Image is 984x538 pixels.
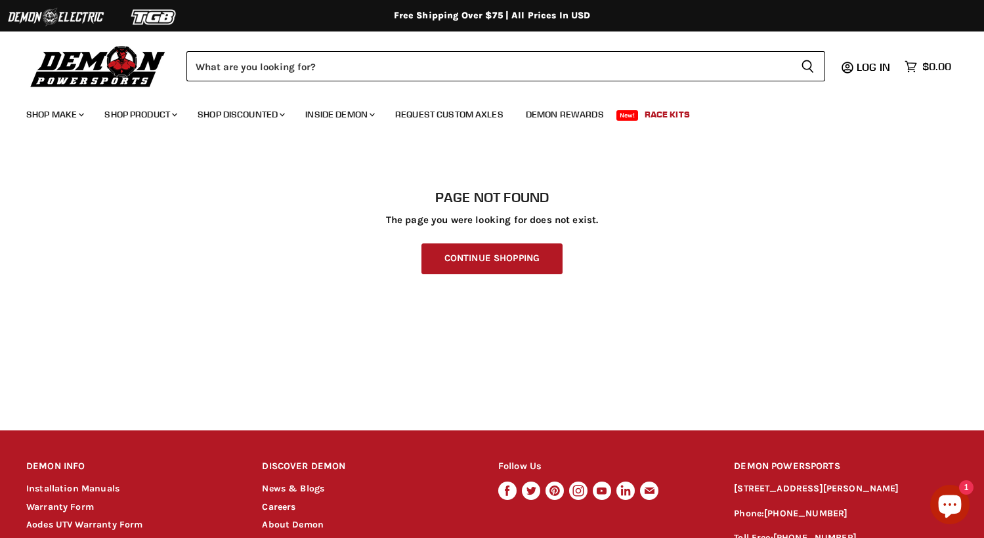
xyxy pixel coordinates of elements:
h2: DISCOVER DEMON [262,451,473,482]
h2: DEMON INFO [26,451,238,482]
a: [PHONE_NUMBER] [764,508,847,519]
span: Log in [857,60,890,73]
img: Demon Powersports [26,43,170,89]
span: New! [616,110,639,121]
a: Race Kits [635,101,700,128]
a: Shop Product [95,101,185,128]
form: Product [186,51,825,81]
a: Shop Discounted [188,101,293,128]
input: Search [186,51,790,81]
a: Demon Rewards [516,101,614,128]
a: Shop Make [16,101,92,128]
p: [STREET_ADDRESS][PERSON_NAME] [734,482,958,497]
a: Request Custom Axles [385,101,513,128]
a: News & Blogs [262,483,324,494]
span: $0.00 [922,60,951,73]
button: Search [790,51,825,81]
a: About Demon [262,519,324,530]
a: Log in [851,61,898,73]
p: Phone: [734,507,958,522]
a: Aodes UTV Warranty Form [26,519,142,530]
a: Careers [262,501,295,512]
h2: DEMON POWERSPORTS [734,451,958,482]
a: $0.00 [898,57,958,76]
inbox-online-store-chat: Shopify online store chat [926,485,973,528]
a: Warranty Form [26,501,94,512]
a: Continue Shopping [421,243,563,274]
img: TGB Logo 2 [105,5,203,30]
img: Demon Electric Logo 2 [7,5,105,30]
ul: Main menu [16,96,948,128]
h2: Follow Us [498,451,710,482]
a: Installation Manuals [26,483,119,494]
a: Inside Demon [295,101,383,128]
h1: Page not found [26,190,958,205]
p: The page you were looking for does not exist. [26,215,958,226]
